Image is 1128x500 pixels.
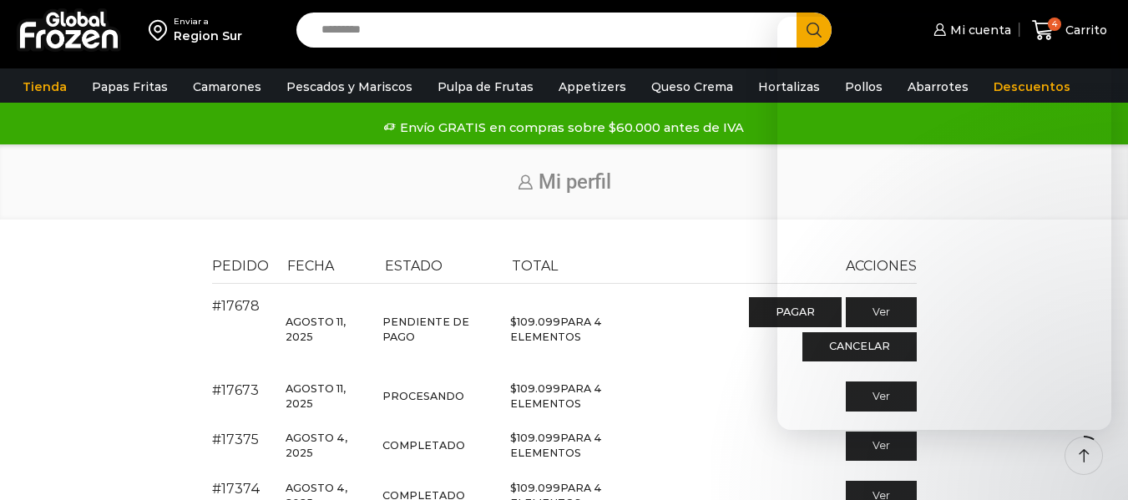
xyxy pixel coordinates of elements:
span: Mi perfil [539,170,611,194]
span: 109.099 [510,316,560,328]
span: Pedido [212,258,269,274]
span: 109.099 [510,482,560,494]
time: Agosto 11, 2025 [286,316,346,343]
div: Region Sur [174,28,242,44]
a: Ver número del pedido 17673 [212,382,259,398]
iframe: Intercom live chat [777,17,1111,430]
span: $ [510,316,517,328]
a: 4 Carrito [1028,11,1111,50]
iframe: Intercom live chat [1071,443,1111,483]
a: Ver número del pedido 17374 [212,481,261,497]
td: para 4 elementos [503,284,663,371]
td: para 4 elementos [503,371,663,421]
a: Camarones [185,71,270,103]
span: Total [512,258,558,274]
a: Pagar [749,297,842,327]
img: address-field-icon.svg [149,16,174,44]
span: 109.099 [510,382,560,395]
a: Pescados y Mariscos [278,71,421,103]
span: 109.099 [510,432,560,444]
span: Estado [385,258,443,274]
span: Fecha [287,258,334,274]
a: Appetizers [550,71,635,103]
span: $ [510,482,517,494]
time: Agosto 11, 2025 [286,382,346,410]
button: Search button [797,13,832,48]
td: Procesando [375,371,503,421]
a: Hortalizas [750,71,828,103]
a: Ver número del pedido 17678 [212,298,260,314]
a: Mi cuenta [929,13,1011,47]
a: Pulpa de Frutas [429,71,542,103]
time: Agosto 4, 2025 [286,432,347,459]
td: para 4 elementos [503,422,663,471]
a: Queso Crema [643,71,741,103]
span: $ [510,382,517,395]
span: $ [510,432,517,444]
td: Pendiente de pago [375,284,503,371]
a: Papas Fritas [83,71,176,103]
a: Tienda [14,71,75,103]
a: Ver número del pedido 17375 [212,432,259,447]
td: Completado [375,422,503,471]
a: Ver [846,432,917,462]
div: Enviar a [174,16,242,28]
